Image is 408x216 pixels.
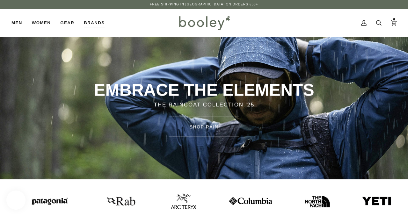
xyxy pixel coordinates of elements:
[79,9,109,37] a: Brands
[150,2,258,7] p: Free Shipping in [GEOGRAPHIC_DATA] on Orders €50+
[6,191,25,210] iframe: Button to open loyalty program pop-up
[11,20,22,26] span: Men
[87,101,322,109] p: THE RAINCOAT COLLECTION '25
[11,9,27,37] a: Men
[169,117,239,137] a: SHOP rain
[60,20,74,26] span: Gear
[55,9,79,37] a: Gear
[84,20,105,26] span: Brands
[27,9,55,37] a: Women
[176,14,232,32] img: Booley
[32,20,51,26] span: Women
[87,80,322,101] p: EMBRACE THE ELEMENTS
